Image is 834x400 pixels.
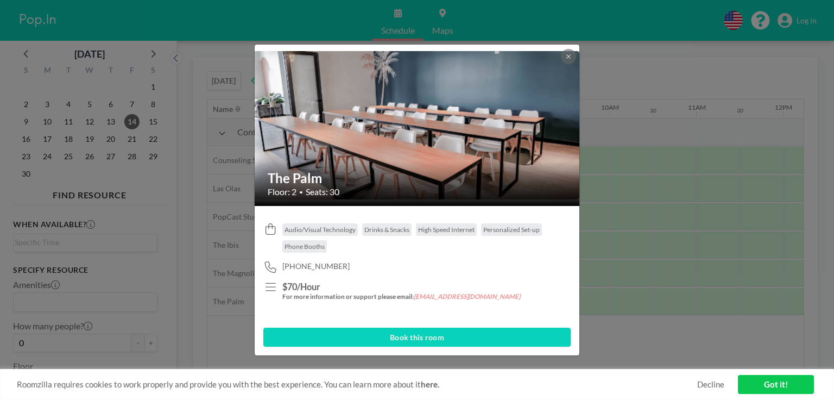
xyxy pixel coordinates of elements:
span: Seats: 30 [306,186,339,197]
button: Book this room [263,328,571,347]
a: Decline [697,379,724,390]
h5: For more information or support please email: [282,293,521,301]
img: 537.png [255,51,580,199]
span: [PHONE_NUMBER] [282,261,350,271]
a: here. [421,379,439,389]
em: [EMAIL_ADDRESS][DOMAIN_NAME] [414,293,520,300]
span: • [299,188,303,196]
span: Roomzilla requires cookies to work properly and provide you with the best experience. You can lea... [17,379,697,390]
h3: $70/Hour [282,282,521,292]
a: Got it! [738,375,814,394]
span: Drinks & Snacks [364,226,409,234]
h2: The Palm [268,170,567,186]
span: High Speed Internet [418,226,475,234]
span: Floor: 2 [268,186,296,197]
span: Personalized Set-up [483,226,540,234]
span: Phone Booths [285,242,325,251]
span: Audio/Visual Technology [285,226,356,234]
